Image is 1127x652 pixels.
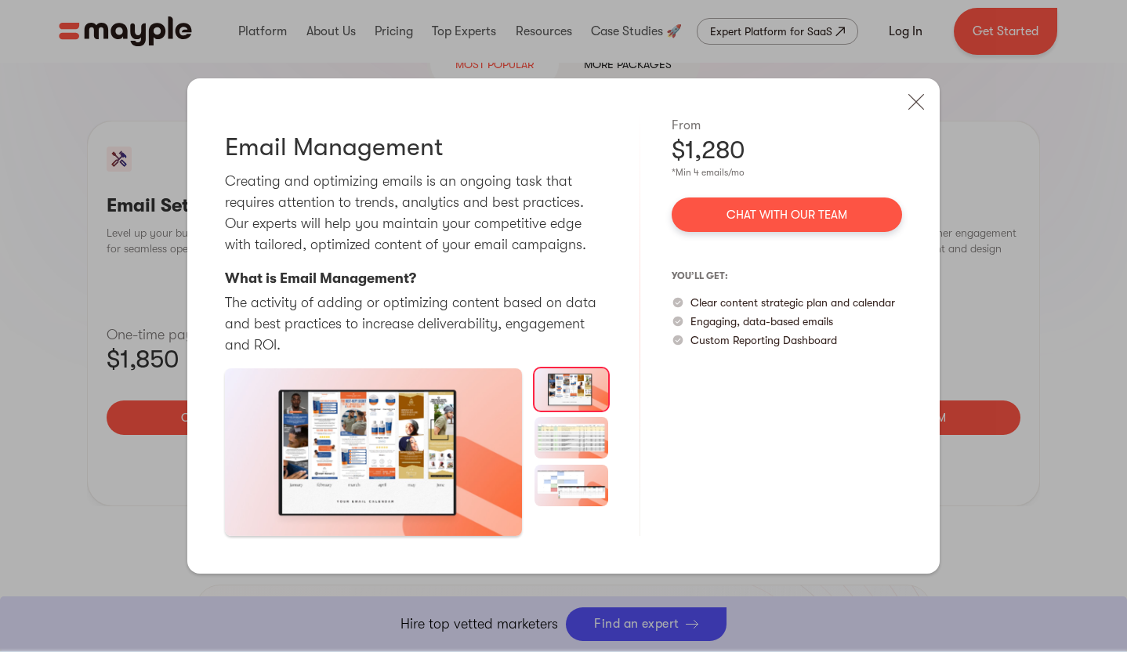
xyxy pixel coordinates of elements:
div: *Min 4 emails/mo [672,166,902,179]
p: Custom Reporting Dashboard [690,332,837,348]
p: Creating and optimizing emails is an ongoing task that requires attention to trends, analytics an... [225,171,608,255]
a: open lightbox [225,368,522,535]
h3: Email Management [225,132,443,163]
p: The activity of adding or optimizing content based on data and best practices to increase deliver... [225,292,608,356]
p: you’ll get: [672,263,902,288]
p: Clear content strategic plan and calendar [690,295,895,310]
div: $1,280 [672,135,902,166]
div: From [672,116,902,135]
a: Chat with our team [672,197,902,232]
p: Engaging, data-based emails [690,313,833,329]
p: What is Email Management? [225,268,416,289]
